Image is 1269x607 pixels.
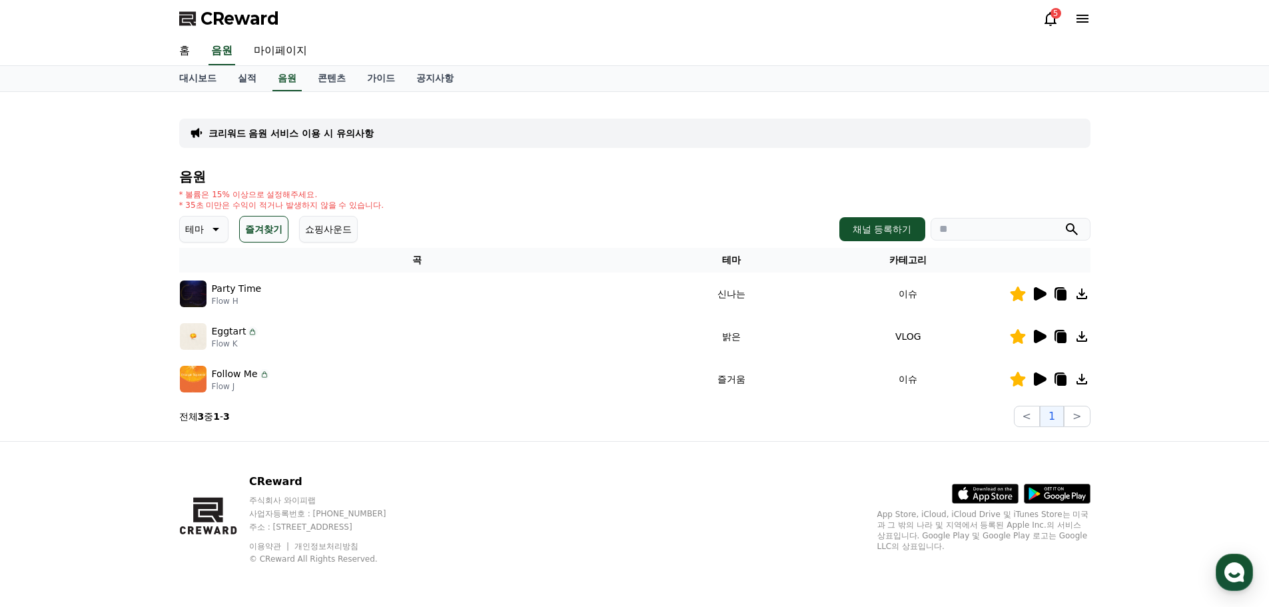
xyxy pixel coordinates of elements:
span: 홈 [42,442,50,453]
p: Flow K [212,338,258,349]
p: Flow J [212,381,270,392]
p: Follow Me [212,367,258,381]
button: > [1064,406,1090,427]
th: 카테고리 [807,248,1009,273]
p: 테마 [185,220,204,239]
a: 음원 [272,66,302,91]
button: 채널 등록하기 [839,217,925,241]
h4: 음원 [179,169,1090,184]
button: 즐겨찾기 [239,216,288,243]
th: 테마 [655,248,807,273]
p: 주식회사 와이피랩 [249,495,412,506]
p: 전체 중 - [179,410,230,423]
img: music [180,366,207,392]
p: * 볼륨은 15% 이상으로 설정해주세요. [179,189,384,200]
td: 즐거움 [655,358,807,400]
a: 크리워드 음원 서비스 이용 시 유의사항 [209,127,374,140]
button: 테마 [179,216,228,243]
p: © CReward All Rights Reserved. [249,554,412,564]
p: 주소 : [STREET_ADDRESS] [249,522,412,532]
a: 개인정보처리방침 [294,542,358,551]
a: 음원 [209,37,235,65]
span: CReward [201,8,279,29]
button: < [1014,406,1040,427]
a: 가이드 [356,66,406,91]
td: 밝은 [655,315,807,358]
img: music [180,281,207,307]
a: 대시보드 [169,66,227,91]
th: 곡 [179,248,655,273]
strong: 3 [223,411,230,422]
a: 콘텐츠 [307,66,356,91]
strong: 1 [213,411,220,422]
span: 설정 [206,442,222,453]
p: Party Time [212,282,262,296]
a: 이용약관 [249,542,291,551]
p: 사업자등록번호 : [PHONE_NUMBER] [249,508,412,519]
button: 쇼핑사운드 [299,216,358,243]
a: 설정 [172,422,256,456]
a: 홈 [169,37,201,65]
p: Eggtart [212,324,246,338]
div: 5 [1051,8,1061,19]
p: * 35초 미만은 수익이 적거나 발생하지 않을 수 있습니다. [179,200,384,211]
p: App Store, iCloud, iCloud Drive 및 iTunes Store는 미국과 그 밖의 나라 및 지역에서 등록된 Apple Inc.의 서비스 상표입니다. Goo... [877,509,1090,552]
a: 5 [1043,11,1058,27]
td: 이슈 [807,273,1009,315]
a: 실적 [227,66,267,91]
a: CReward [179,8,279,29]
td: 이슈 [807,358,1009,400]
span: 대화 [122,443,138,454]
strong: 3 [198,411,205,422]
img: music [180,323,207,350]
button: 1 [1040,406,1064,427]
a: 홈 [4,422,88,456]
p: Flow H [212,296,262,306]
a: 공지사항 [406,66,464,91]
a: 마이페이지 [243,37,318,65]
td: VLOG [807,315,1009,358]
a: 대화 [88,422,172,456]
td: 신나는 [655,273,807,315]
p: CReward [249,474,412,490]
